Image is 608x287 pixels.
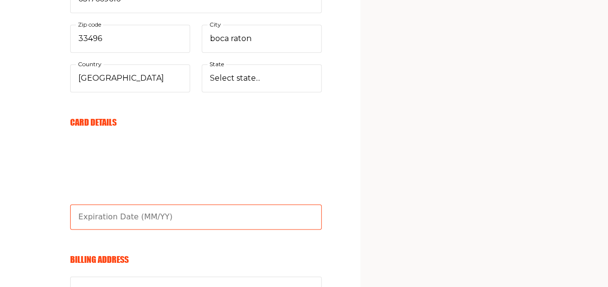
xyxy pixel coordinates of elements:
h6: Card Details [70,117,322,128]
label: State [208,59,226,70]
iframe: card [70,139,322,211]
input: Please enter a valid expiration date in the format MM/YY [70,204,322,230]
input: City [202,25,322,53]
label: Country [76,59,104,70]
label: City [208,19,223,30]
select: State [202,64,322,92]
label: Zip code [76,19,103,30]
select: Country [70,64,190,92]
input: Zip code [70,25,190,53]
h6: Billing Address [70,254,322,265]
iframe: cvv [70,172,322,244]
